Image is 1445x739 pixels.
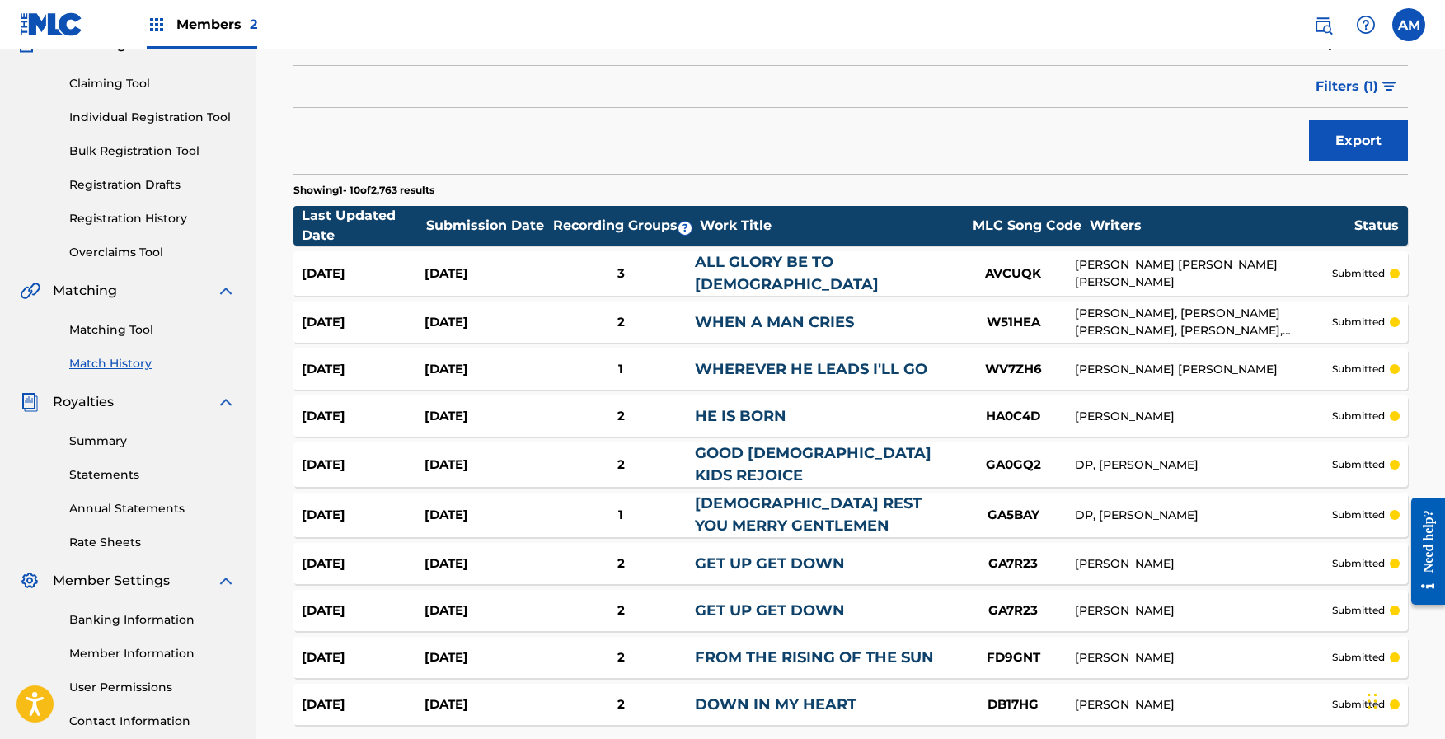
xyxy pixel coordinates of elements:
div: W51HEA [951,313,1075,332]
span: Members [176,15,257,34]
a: Member Information [69,645,236,662]
a: Match History [69,355,236,372]
span: Member Settings [53,571,170,591]
p: Showing 1 - 10 of 2,763 results [293,183,434,198]
img: filter [1382,82,1396,91]
div: User Menu [1392,8,1425,41]
div: GA7R23 [951,601,1075,620]
div: [DATE] [425,506,547,525]
div: [DATE] [425,695,547,714]
div: [PERSON_NAME] [PERSON_NAME] [1075,361,1331,378]
div: 2 [547,601,695,620]
div: AVCUQK [951,264,1075,283]
img: MLC Logo [20,12,83,36]
p: submitted [1332,266,1385,281]
div: 2 [547,648,695,667]
div: [DATE] [425,554,547,573]
div: [DATE] [425,407,547,426]
img: help [1356,15,1376,35]
div: [PERSON_NAME] [PERSON_NAME] [PERSON_NAME] [1075,256,1331,291]
div: 2 [547,456,695,475]
div: 1 [547,506,695,525]
div: Status [1354,216,1399,236]
div: [DATE] [302,601,425,620]
div: DB17HG [951,695,1075,714]
a: Summary [69,433,236,450]
div: WV7ZH6 [951,360,1075,379]
img: Member Settings [20,571,40,591]
div: [DATE] [425,601,547,620]
div: [PERSON_NAME] [1075,649,1331,667]
a: User Permissions [69,679,236,696]
a: Registration History [69,210,236,227]
p: submitted [1332,697,1385,712]
div: Submission Date [426,216,550,236]
span: ? [678,222,692,235]
div: [DATE] [302,407,425,426]
img: Matching [20,281,40,301]
div: DP, [PERSON_NAME] [1075,507,1331,524]
div: [DATE] [425,360,547,379]
div: 2 [547,313,695,332]
a: Claiming Tool [69,75,236,92]
a: Registration Drafts [69,176,236,194]
span: 2 [250,16,257,32]
a: Statements [69,466,236,484]
div: [DATE] [425,313,547,332]
iframe: Resource Center [1399,484,1445,617]
div: Last Updated Date [302,206,425,246]
div: Drag [1368,676,1377,726]
div: 2 [547,407,695,426]
div: GA0GQ2 [951,456,1075,475]
div: [DATE] [302,313,425,332]
a: Matching Tool [69,321,236,339]
div: GA5BAY [951,506,1075,525]
div: Work Title [700,216,964,236]
div: [DATE] [302,506,425,525]
button: Export [1309,120,1408,161]
a: Individual Registration Tool [69,109,236,126]
img: Royalties [20,392,40,412]
div: 3 [547,264,695,283]
div: [DATE] [302,360,425,379]
button: Filters (1) [1306,66,1408,107]
div: GA7R23 [951,554,1075,573]
img: expand [216,392,236,412]
span: Filters ( 1 ) [1316,77,1378,96]
iframe: Chat Widget [1363,660,1445,739]
img: search [1313,15,1333,35]
p: submitted [1332,556,1385,571]
div: [DATE] [425,648,547,667]
a: [DEMOGRAPHIC_DATA] REST YOU MERRY GENTLEMEN [695,494,922,535]
a: Rate Sheets [69,534,236,551]
div: [DATE] [425,264,547,283]
a: GET UP GET DOWN [695,601,845,620]
a: Banking Information [69,611,236,629]
a: Overclaims Tool [69,244,236,261]
div: [PERSON_NAME], [PERSON_NAME] [PERSON_NAME], [PERSON_NAME], [PERSON_NAME] [PERSON_NAME] [PERSON_NA... [1075,305,1331,339]
img: expand [216,281,236,301]
div: Help [1349,8,1382,41]
a: WHEN A MAN CRIES [695,313,854,331]
div: FD9GNT [951,648,1075,667]
p: submitted [1332,650,1385,665]
div: [PERSON_NAME] [1075,555,1331,573]
div: Writers [1090,216,1354,236]
div: [PERSON_NAME] [1075,408,1331,425]
p: submitted [1332,362,1385,377]
div: [DATE] [302,554,425,573]
a: WHEREVER HE LEADS I'LL GO [695,360,927,378]
a: HE IS BORN [695,407,786,425]
p: submitted [1332,315,1385,330]
a: Annual Statements [69,500,236,517]
span: Royalties [53,392,114,412]
div: MLC Song Code [965,216,1089,236]
div: [DATE] [302,264,425,283]
a: ALL GLORY BE TO [DEMOGRAPHIC_DATA] [695,253,879,293]
div: HA0C4D [951,407,1075,426]
div: 2 [547,695,695,714]
div: [DATE] [302,695,425,714]
div: 2 [547,554,695,573]
a: Bulk Registration Tool [69,143,236,160]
